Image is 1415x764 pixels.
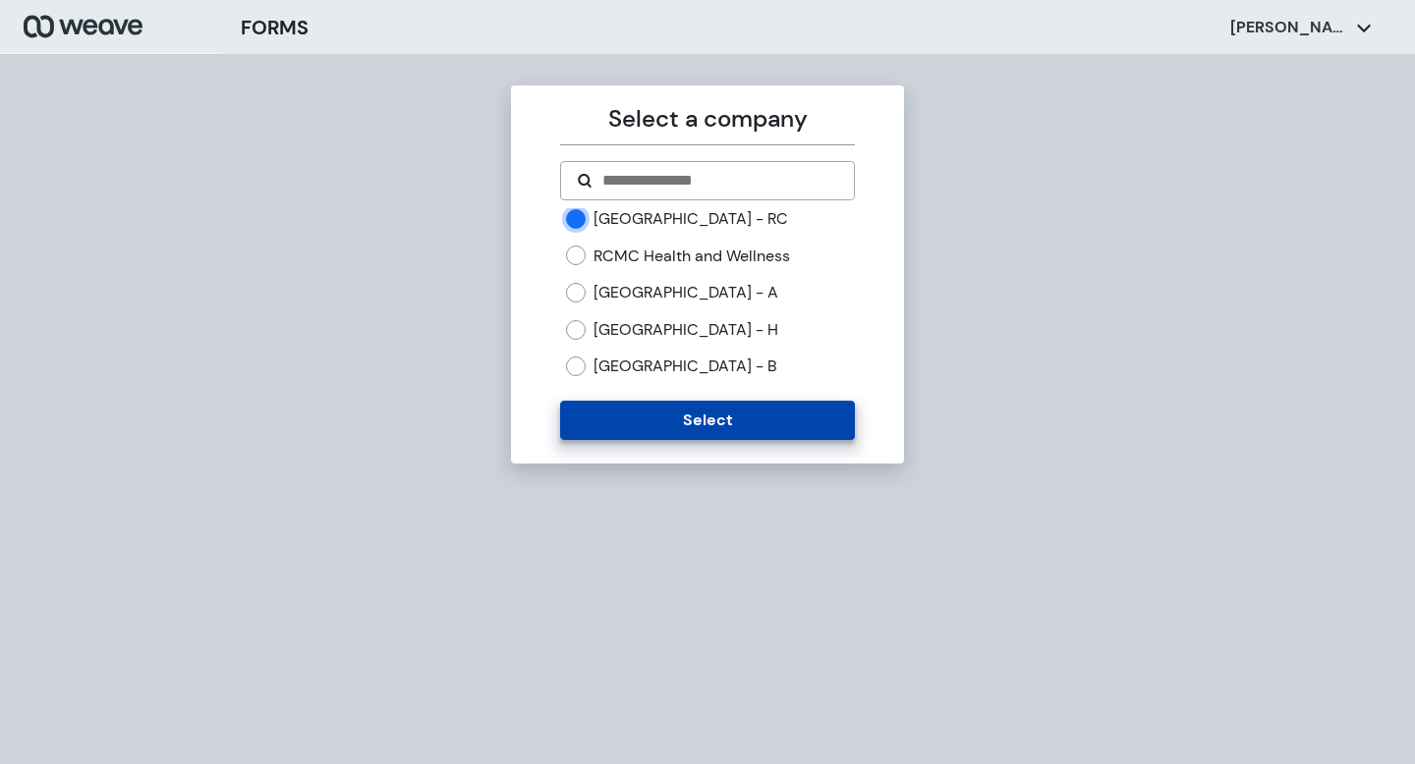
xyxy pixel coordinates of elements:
[1230,17,1348,38] p: [PERSON_NAME]
[560,401,854,440] button: Select
[594,246,790,267] label: RCMC Health and Wellness
[594,319,778,341] label: [GEOGRAPHIC_DATA] - H
[594,282,778,303] label: [GEOGRAPHIC_DATA] - A
[594,355,777,377] label: [GEOGRAPHIC_DATA] - B
[560,101,854,136] p: Select a company
[594,208,788,230] label: [GEOGRAPHIC_DATA] - RC
[241,13,309,42] h3: FORMS
[600,169,837,192] input: Search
